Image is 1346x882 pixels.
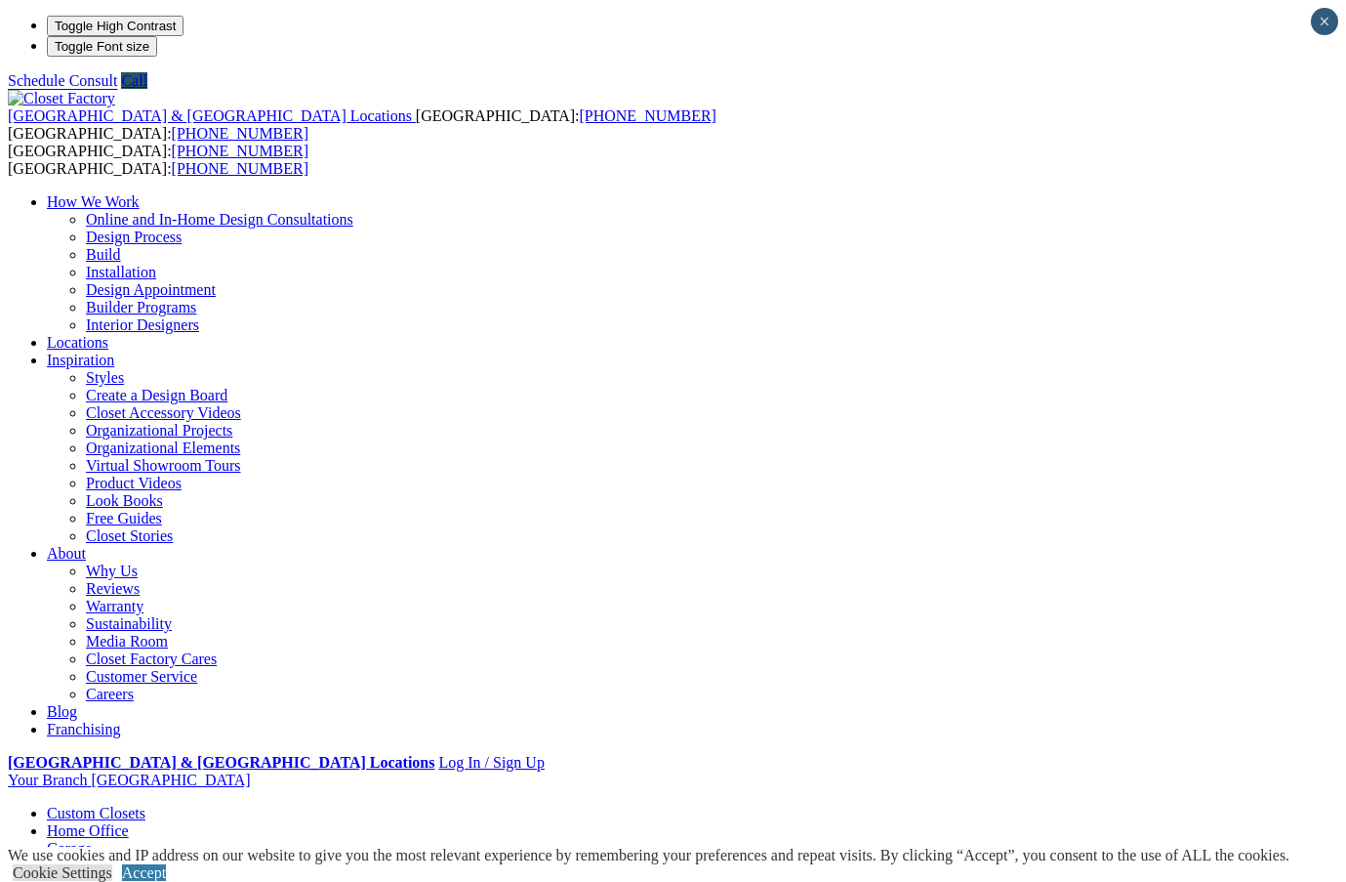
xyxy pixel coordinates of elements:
a: How We Work [47,193,140,210]
span: [GEOGRAPHIC_DATA]: [GEOGRAPHIC_DATA]: [8,143,308,177]
span: Toggle High Contrast [55,19,176,33]
a: Media Room [86,633,168,650]
a: About [47,545,86,562]
a: Garage [47,840,92,857]
a: Reviews [86,580,140,597]
a: Organizational Elements [86,440,240,456]
a: [PHONE_NUMBER] [579,107,715,124]
a: Cookie Settings [13,864,112,881]
a: Design Appointment [86,281,216,298]
a: Virtual Showroom Tours [86,457,241,474]
a: [GEOGRAPHIC_DATA] & [GEOGRAPHIC_DATA] Locations [8,754,434,771]
a: Styles [86,369,124,386]
a: Closet Stories [86,527,173,544]
a: Closet Factory Cares [86,651,217,667]
span: [GEOGRAPHIC_DATA] & [GEOGRAPHIC_DATA] Locations [8,107,412,124]
a: Organizational Projects [86,422,232,439]
a: Closet Accessory Videos [86,404,241,421]
a: Build [86,246,121,263]
a: Free Guides [86,510,162,526]
a: Design Process [86,229,182,245]
a: Product Videos [86,475,182,491]
span: [GEOGRAPHIC_DATA]: [GEOGRAPHIC_DATA]: [8,107,716,142]
a: Create a Design Board [86,387,227,403]
a: Schedule Consult [8,72,117,89]
a: Franchising [47,721,121,737]
button: Toggle Font size [47,36,157,57]
a: [PHONE_NUMBER] [172,143,308,159]
a: Locations [47,334,108,351]
div: We use cookies and IP address on our website to give you the most relevant experience by remember... [8,847,1289,864]
a: Blog [47,703,77,720]
a: Installation [86,264,156,280]
a: Accept [122,864,166,881]
a: Builder Programs [86,299,196,315]
a: Custom Closets [47,805,145,821]
span: Your Branch [8,772,87,788]
a: [PHONE_NUMBER] [172,160,308,177]
a: Why Us [86,563,138,579]
a: Interior Designers [86,316,199,333]
a: Careers [86,686,134,702]
span: [GEOGRAPHIC_DATA] [91,772,250,788]
a: Call [121,72,147,89]
a: Inspiration [47,352,114,368]
a: Log In / Sign Up [438,754,544,771]
a: Warranty [86,598,143,614]
button: Toggle High Contrast [47,16,184,36]
a: Online and In-Home Design Consultations [86,211,353,228]
a: Home Office [47,822,129,839]
a: Customer Service [86,668,197,685]
a: [GEOGRAPHIC_DATA] & [GEOGRAPHIC_DATA] Locations [8,107,416,124]
a: Sustainability [86,615,172,632]
a: Your Branch [GEOGRAPHIC_DATA] [8,772,251,788]
button: Close [1311,8,1338,35]
a: [PHONE_NUMBER] [172,125,308,142]
span: Toggle Font size [55,39,149,54]
img: Closet Factory [8,90,115,107]
a: Look Books [86,492,163,509]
